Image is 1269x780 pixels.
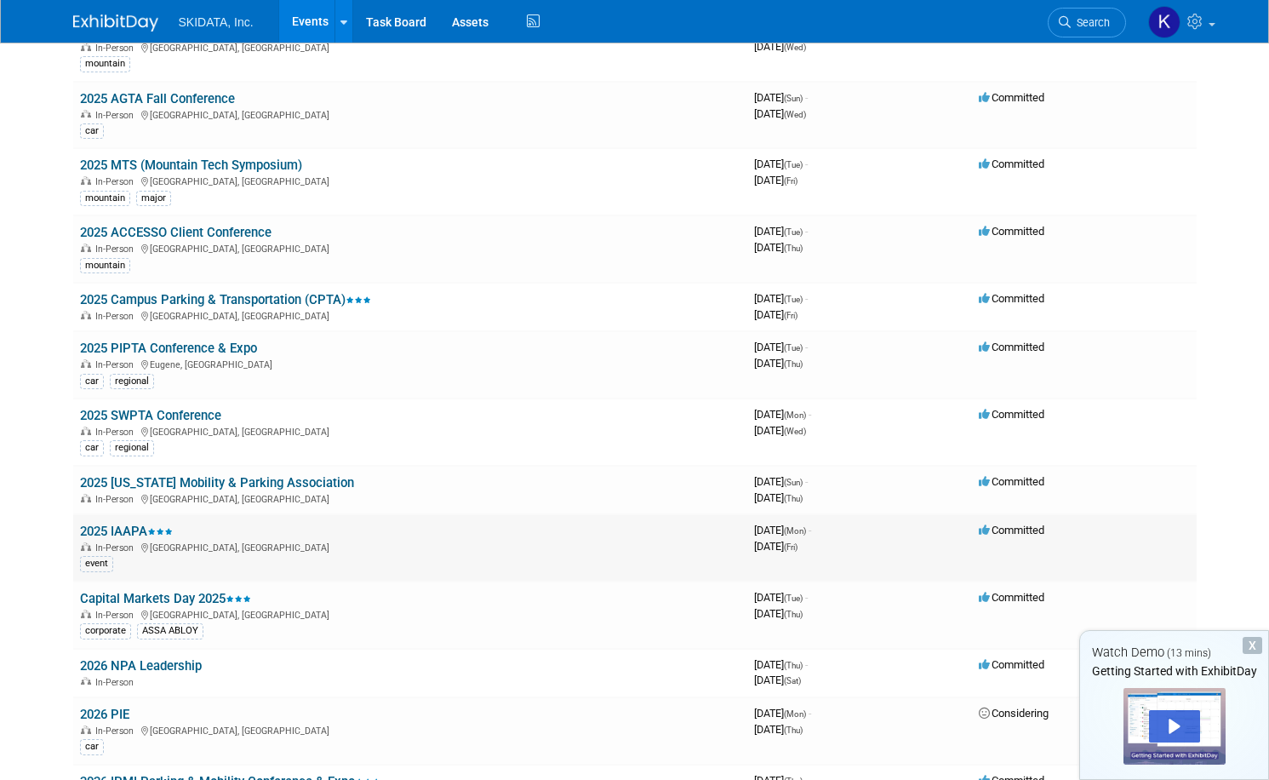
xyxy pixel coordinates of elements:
[784,494,803,503] span: (Thu)
[1148,6,1180,38] img: Kim Masoner
[784,110,806,119] span: (Wed)
[73,14,158,32] img: ExhibitDay
[80,424,740,438] div: [GEOGRAPHIC_DATA], [GEOGRAPHIC_DATA]
[784,661,803,670] span: (Thu)
[80,174,740,187] div: [GEOGRAPHIC_DATA], [GEOGRAPHIC_DATA]
[784,610,803,619] span: (Thu)
[754,674,801,686] span: [DATE]
[179,15,254,29] span: SKIDATA, Inc.
[80,158,302,173] a: 2025 MTS (Mountain Tech Symposium)
[979,91,1044,104] span: Committed
[80,258,130,273] div: mountain
[80,739,104,754] div: car
[81,244,91,252] img: In-Person Event
[1149,710,1200,743] div: Play
[80,374,104,389] div: car
[95,359,139,370] span: In-Person
[81,176,91,185] img: In-Person Event
[81,359,91,368] img: In-Person Event
[805,475,808,488] span: -
[784,244,803,253] span: (Thu)
[80,357,740,370] div: Eugene, [GEOGRAPHIC_DATA]
[95,43,139,54] span: In-Person
[80,556,113,571] div: event
[81,311,91,319] img: In-Person Event
[754,91,808,104] span: [DATE]
[80,707,129,722] a: 2026 PIE
[784,160,803,169] span: (Tue)
[1071,16,1110,29] span: Search
[80,524,173,539] a: 2025 IAAPA
[95,311,139,322] span: In-Person
[979,225,1044,238] span: Committed
[754,607,803,620] span: [DATE]
[110,440,154,456] div: regional
[95,610,139,621] span: In-Person
[81,43,91,51] img: In-Person Event
[81,427,91,435] img: In-Person Event
[784,594,803,603] span: (Tue)
[95,427,139,438] span: In-Person
[80,540,740,553] div: [GEOGRAPHIC_DATA], [GEOGRAPHIC_DATA]
[1080,644,1268,662] div: Watch Demo
[80,56,130,72] div: mountain
[80,241,740,255] div: [GEOGRAPHIC_DATA], [GEOGRAPHIC_DATA]
[95,677,139,688] span: In-Person
[754,707,811,720] span: [DATE]
[754,107,806,120] span: [DATE]
[754,241,803,254] span: [DATE]
[809,707,811,720] span: -
[80,107,740,121] div: [GEOGRAPHIC_DATA], [GEOGRAPHIC_DATA]
[81,610,91,618] img: In-Person Event
[1080,662,1268,680] div: Getting Started with ExhibitDay
[784,676,801,685] span: (Sat)
[754,491,803,504] span: [DATE]
[805,341,808,353] span: -
[979,408,1044,421] span: Committed
[979,591,1044,604] span: Committed
[136,191,171,206] div: major
[81,726,91,734] img: In-Person Event
[805,225,808,238] span: -
[754,658,808,671] span: [DATE]
[754,591,808,604] span: [DATE]
[784,427,806,436] span: (Wed)
[979,158,1044,170] span: Committed
[754,424,806,437] span: [DATE]
[80,292,371,307] a: 2025 Campus Parking & Transportation (CPTA)
[784,478,803,487] span: (Sun)
[80,408,221,423] a: 2025 SWPTA Conference
[754,341,808,353] span: [DATE]
[80,341,257,356] a: 2025 PIPTA Conference & Expo
[979,341,1044,353] span: Committed
[95,176,139,187] span: In-Person
[784,359,803,369] span: (Thu)
[754,524,811,536] span: [DATE]
[95,110,139,121] span: In-Person
[95,494,139,505] span: In-Person
[80,191,130,206] div: mountain
[784,311,797,320] span: (Fri)
[1167,647,1211,659] span: (13 mins)
[805,292,808,305] span: -
[80,40,740,54] div: [GEOGRAPHIC_DATA], [GEOGRAPHIC_DATA]
[754,475,808,488] span: [DATE]
[754,723,803,736] span: [DATE]
[80,475,354,490] a: 2025 [US_STATE] Mobility & Parking Association
[754,308,797,321] span: [DATE]
[80,658,202,674] a: 2026 NPA Leadership
[80,123,104,139] div: car
[80,591,251,606] a: Capital Markets Day 2025
[805,158,808,170] span: -
[809,524,811,536] span: -
[81,542,91,551] img: In-Person Event
[80,623,131,639] div: corporate
[80,440,104,456] div: car
[754,40,806,53] span: [DATE]
[1048,8,1126,37] a: Search
[784,227,803,237] span: (Tue)
[805,591,808,604] span: -
[784,526,806,536] span: (Mon)
[805,91,808,104] span: -
[784,709,806,719] span: (Mon)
